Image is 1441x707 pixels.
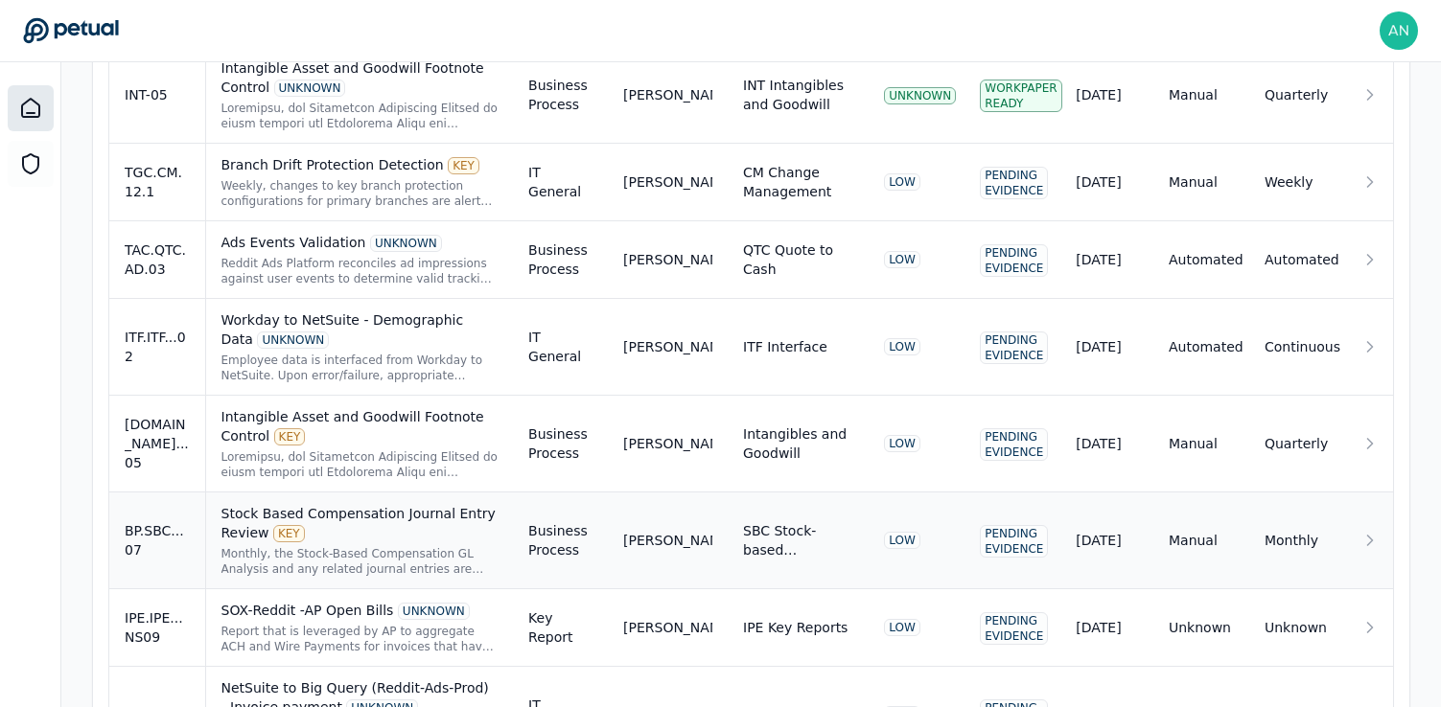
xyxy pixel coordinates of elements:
div: [PERSON_NAME] [623,434,712,453]
div: [DATE] [1076,250,1138,269]
div: [DATE] [1076,85,1138,104]
div: Ads Events Validation [221,233,499,252]
td: Automated [1153,221,1249,299]
div: KEY [273,525,305,542]
div: [DATE] [1076,618,1138,637]
div: Stock Based Compensation Journal Entry Review [221,504,499,542]
div: Weekly, changes to key branch protection configurations for primary branches are alerted upon cha... [221,178,499,209]
div: Quarterly, the Functional Accounting Manager or above reviews the Intangible Asset and Goodwill f... [221,101,499,131]
td: Manual [1153,396,1249,492]
td: Monthly [1249,492,1345,589]
div: Pending Evidence [980,244,1048,277]
td: Manual [1153,492,1249,589]
div: KEY [274,428,306,445]
div: TAC.QTC.AD.03 [125,240,190,279]
td: IT General [513,144,608,221]
td: Automated [1249,221,1345,299]
div: [DOMAIN_NAME]...05 [125,415,190,472]
div: Report that is leveraged by AP to aggregate ACH and Wire Payments for invoices that have been app... [221,624,499,654]
div: Pending Evidence [980,525,1048,558]
td: Business Process [513,396,608,492]
div: Pending Evidence [980,428,1048,461]
div: [PERSON_NAME] [623,172,712,192]
div: INT-05 [125,85,190,104]
div: ITF Interface [743,337,827,356]
div: CM Change Management [743,163,853,201]
div: UNKNOWN [274,80,346,97]
div: SOX-Reddit -AP Open Bills [221,601,499,620]
div: KEY [448,157,479,174]
div: UNKNOWN [398,603,470,620]
td: Manual [1153,47,1249,144]
td: Continuous [1249,299,1345,396]
div: [DATE] [1076,434,1138,453]
div: LOW [884,173,920,191]
div: Pending Evidence [980,612,1048,645]
img: andrew.meyers@reddit.com [1380,11,1418,50]
div: IPE Key Reports [743,618,848,637]
div: LOW [884,338,920,355]
div: UNKNOWN [257,331,329,349]
div: Intangible Asset and Goodwill Footnote Control [221,407,499,445]
div: Pending Evidence [980,167,1048,199]
td: Key Report [513,589,608,667]
div: LOW [884,251,920,268]
div: Intangible Asset and Goodwill Footnote Control [221,58,499,97]
a: Go to Dashboard [23,17,119,44]
div: Workday to NetSuite - Demographic Data [221,310,499,349]
div: [PERSON_NAME] [623,337,712,356]
td: Business Process [513,47,608,144]
td: Quarterly [1249,396,1345,492]
div: Workpaper Ready [980,80,1061,112]
a: Dashboard [8,85,54,131]
div: IPE.IPE...NS09 [125,608,190,647]
div: Reddit Ads Platform reconciles ad impressions against user events to determine valid tracking eve... [221,256,499,286]
div: SBC Stock-based Compensation [743,521,853,559]
div: Intangibles and Goodwill [743,424,853,463]
div: [DATE] [1076,531,1138,550]
div: Employee data is interfaced from Workday to NetSuite. Upon error/failure, appropriate personnel i... [221,353,499,383]
td: Weekly [1249,144,1345,221]
div: LOW [884,619,920,636]
td: Automated [1153,299,1249,396]
div: QTC Quote to Cash [743,240,853,279]
td: IT General [513,299,608,396]
div: [DATE] [1076,337,1138,356]
div: INT Intangibles and Goodwill [743,76,853,114]
div: LOW [884,435,920,452]
td: Manual [1153,144,1249,221]
div: Branch Drift Protection Detection [221,155,499,174]
div: TGC.CM.12.1 [125,163,190,201]
div: [PERSON_NAME] [623,85,712,104]
div: LOW [884,532,920,549]
div: BP.SBC...07 [125,521,190,559]
td: Unknown [1153,589,1249,667]
td: Unknown [1249,589,1345,667]
div: [PERSON_NAME] [623,531,712,550]
td: Quarterly [1249,47,1345,144]
div: [PERSON_NAME] [623,618,712,637]
div: Quarterly, the Functional Accounting Manager or above reviews the Intangible Asset and Goodwill f... [221,449,499,480]
td: Business Process [513,221,608,299]
div: ITF.ITF...02 [125,328,190,366]
div: UNKNOWN [370,235,442,252]
div: Monthly, the Stock-Based Compensation GL Analysis and any related journal entries are prepared by... [221,546,499,577]
div: UNKNOWN [884,87,956,104]
div: [PERSON_NAME] [623,250,712,269]
td: Business Process [513,492,608,589]
div: Pending Evidence [980,331,1048,364]
div: [DATE] [1076,172,1138,192]
a: SOC [8,141,54,187]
